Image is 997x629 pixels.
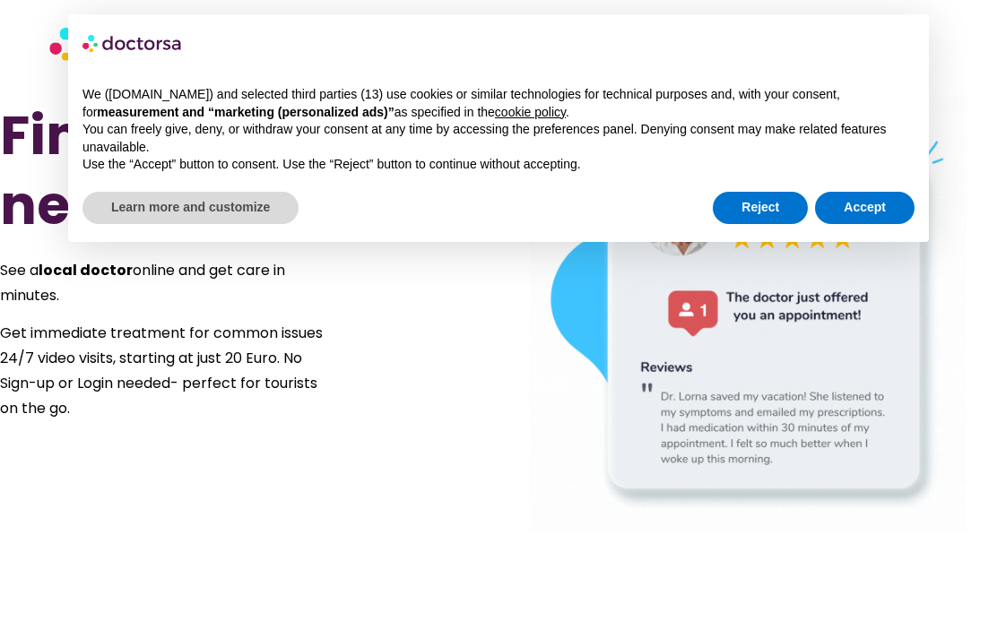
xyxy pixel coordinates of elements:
[82,86,915,121] p: We ([DOMAIN_NAME]) and selected third parties (13) use cookies or similar technologies for techni...
[97,105,394,119] strong: measurement and “marketing (personalized ads)”
[713,192,808,224] button: Reject
[39,260,133,280] strong: local doctor
[529,95,967,532] img: doctor in Barcelona Spain
[495,105,566,119] a: cookie policy
[82,192,299,224] button: Learn more and customize
[82,29,183,57] img: logo
[815,192,915,224] button: Accept
[54,595,943,620] iframe: Customer reviews powered by Trustpilot
[82,121,915,156] p: You can freely give, deny, or withdraw your consent at any time by accessing the preferences pane...
[82,156,915,174] p: Use the “Accept” button to consent. Use the “Reject” button to continue without accepting.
